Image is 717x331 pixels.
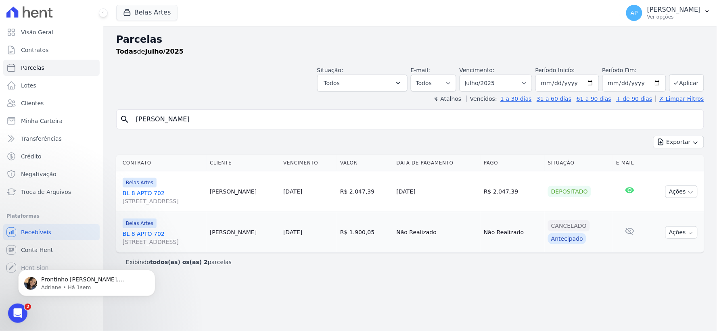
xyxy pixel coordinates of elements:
strong: Julho/2025 [145,48,184,55]
strong: Todas [116,48,137,55]
span: Todos [324,78,340,88]
td: [PERSON_NAME] [207,171,280,212]
a: Recebíveis [3,224,100,240]
a: + de 90 dias [617,96,652,102]
a: Visão Geral [3,24,100,40]
a: Troca de Arquivos [3,184,100,200]
td: R$ 1.900,05 [337,212,393,253]
span: Clientes [21,99,44,107]
span: Visão Geral [21,28,53,36]
span: Belas Artes [123,219,157,228]
p: [PERSON_NAME] [647,6,701,14]
iframe: Intercom notifications mensagem [6,253,167,309]
th: Contrato [116,155,207,171]
span: 2 [25,304,31,310]
span: Belas Artes [123,178,157,187]
label: Período Fim: [602,66,666,75]
p: de [116,47,184,56]
th: E-mail [613,155,646,171]
a: 61 a 90 dias [577,96,611,102]
a: BL 8 APTO 702[STREET_ADDRESS] [123,189,203,205]
a: Conta Hent [3,242,100,258]
label: Vencimento: [460,67,495,73]
p: Exibindo parcelas [126,258,232,266]
h2: Parcelas [116,32,704,47]
a: [DATE] [283,188,302,195]
span: Conta Hent [21,246,53,254]
span: Crédito [21,152,42,160]
span: Minha Carteira [21,117,63,125]
th: Data de Pagamento [393,155,481,171]
span: Lotes [21,81,36,90]
td: [PERSON_NAME] [207,212,280,253]
div: Antecipado [548,233,586,244]
b: todos(as) os(as) 2 [150,259,208,265]
div: Cancelado [548,220,590,231]
a: Transferências [3,131,100,147]
span: Contratos [21,46,48,54]
button: Belas Artes [116,5,178,20]
th: Cliente [207,155,280,171]
div: Depositado [548,186,591,197]
a: 31 a 60 dias [537,96,571,102]
button: Todos [317,75,408,92]
label: Período Inicío: [535,67,575,73]
i: search [120,114,130,124]
label: ↯ Atalhos [434,96,461,102]
a: Minha Carteira [3,113,100,129]
input: Buscar por nome do lote ou do cliente [131,111,700,127]
span: Transferências [21,135,62,143]
button: AP [PERSON_NAME] Ver opções [620,2,717,24]
div: Plataformas [6,211,96,221]
a: Parcelas [3,60,100,76]
th: Situação [545,155,613,171]
td: Não Realizado [481,212,545,253]
td: [DATE] [393,171,481,212]
a: Lotes [3,77,100,94]
p: Ver opções [647,14,701,20]
button: Ações [665,185,698,198]
span: Recebíveis [21,228,51,236]
iframe: Intercom live chat [8,304,27,323]
span: AP [631,10,638,16]
a: 1 a 30 dias [501,96,532,102]
th: Valor [337,155,393,171]
button: Ações [665,226,698,239]
label: E-mail: [411,67,431,73]
td: Não Realizado [393,212,481,253]
th: Pago [481,155,545,171]
a: Negativação [3,166,100,182]
a: Crédito [3,148,100,164]
span: Parcelas [21,64,44,72]
button: Aplicar [669,74,704,92]
th: Vencimento [280,155,337,171]
td: R$ 2.047,39 [337,171,393,212]
span: Negativação [21,170,56,178]
span: [STREET_ADDRESS] [123,238,203,246]
a: Clientes [3,95,100,111]
a: Contratos [3,42,100,58]
span: [STREET_ADDRESS] [123,197,203,205]
a: ✗ Limpar Filtros [656,96,704,102]
td: R$ 2.047,39 [481,171,545,212]
span: Troca de Arquivos [21,188,71,196]
label: Situação: [317,67,343,73]
a: [DATE] [283,229,302,235]
button: Exportar [653,136,704,148]
label: Vencidos: [466,96,497,102]
a: BL 8 APTO 702[STREET_ADDRESS] [123,230,203,246]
